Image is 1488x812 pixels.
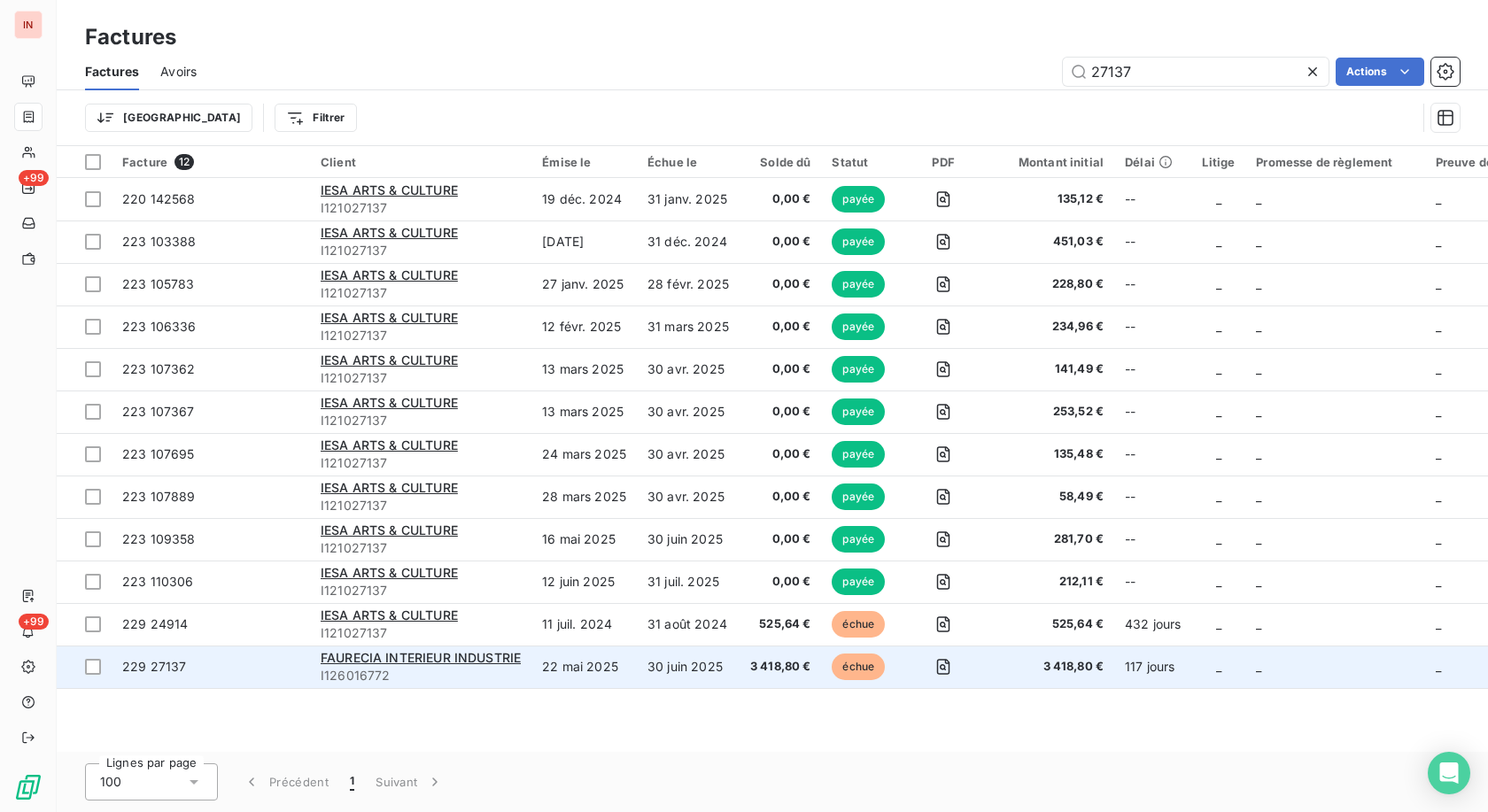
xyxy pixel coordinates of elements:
[122,191,196,206] span: 220 142568
[350,773,354,791] span: 1
[1256,319,1261,334] span: _
[19,170,49,186] span: +99
[832,356,885,383] span: payée
[750,615,811,633] span: 525,64 €
[531,305,637,348] td: 12 févr. 2025
[1256,361,1261,376] span: _
[321,480,458,495] span: IESA ARTS & CULTURE
[997,233,1104,251] span: 451,03 €
[750,445,811,463] span: 0,00 €
[832,155,889,169] div: Statut
[1436,276,1441,291] span: _
[321,267,458,282] span: IESA ARTS & CULTURE
[832,611,885,638] span: échue
[1114,391,1191,433] td: --
[531,561,637,603] td: 12 juin 2025
[1114,561,1191,603] td: --
[1114,305,1191,348] td: --
[339,763,365,800] button: 1
[122,319,197,334] span: 223 106336
[85,21,176,53] h3: Factures
[321,650,521,665] span: FAURECIA INTERIEUR INDUSTRIE
[1216,276,1221,291] span: _
[321,667,521,684] span: I126016772
[122,404,195,419] span: 223 107367
[321,565,458,580] span: IESA ARTS & CULTURE
[1216,234,1221,249] span: _
[832,186,885,213] span: payée
[321,369,521,387] span: I121027137
[321,182,458,197] span: IESA ARTS & CULTURE
[321,607,458,623] span: IESA ARTS & CULTURE
[232,763,339,800] button: Précédent
[122,531,196,546] span: 223 109358
[1114,518,1191,561] td: --
[321,454,521,472] span: I121027137
[531,603,637,646] td: 11 juil. 2024
[321,522,458,537] span: IESA ARTS & CULTURE
[321,412,521,429] span: I121027137
[321,327,521,344] span: I121027137
[1256,574,1261,589] span: _
[1436,319,1441,334] span: _
[1216,404,1221,419] span: _
[321,352,458,367] span: IESA ARTS & CULTURE
[365,763,454,800] button: Suivant
[1063,58,1329,86] input: Rechercher
[1436,361,1441,376] span: _
[832,653,885,680] span: échue
[1436,659,1441,674] span: _
[321,395,458,410] span: IESA ARTS & CULTURE
[1256,446,1261,461] span: _
[997,530,1104,548] span: 281,70 €
[531,646,637,688] td: 22 mai 2025
[750,360,811,378] span: 0,00 €
[1436,531,1441,546] span: _
[1114,603,1191,646] td: 432 jours
[1256,191,1261,206] span: _
[531,433,637,476] td: 24 mars 2025
[997,615,1104,633] span: 525,64 €
[1216,489,1221,504] span: _
[321,539,521,557] span: I121027137
[1114,348,1191,391] td: --
[19,614,49,630] span: +99
[122,155,167,169] span: Facture
[531,220,637,263] td: [DATE]
[174,154,194,170] span: 12
[997,403,1104,421] span: 253,52 €
[637,178,740,220] td: 31 janv. 2025
[1436,574,1441,589] span: _
[997,275,1104,293] span: 228,80 €
[750,488,811,506] span: 0,00 €
[637,433,740,476] td: 30 avr. 2025
[1436,404,1441,419] span: _
[531,178,637,220] td: 19 déc. 2024
[832,228,885,255] span: payée
[832,271,885,298] span: payée
[637,646,740,688] td: 30 juin 2025
[637,518,740,561] td: 30 juin 2025
[1436,191,1441,206] span: _
[1256,276,1261,291] span: _
[997,658,1104,676] span: 3 418,80 €
[637,561,740,603] td: 31 juil. 2025
[321,437,458,452] span: IESA ARTS & CULTURE
[100,773,121,791] span: 100
[750,155,811,169] div: Solde dû
[321,284,521,302] span: I121027137
[122,361,196,376] span: 223 107362
[750,233,811,251] span: 0,00 €
[637,220,740,263] td: 31 déc. 2024
[531,391,637,433] td: 13 mars 2025
[1216,446,1221,461] span: _
[1216,319,1221,334] span: _
[1114,433,1191,476] td: --
[122,489,196,504] span: 223 107889
[911,155,975,169] div: PDF
[85,104,252,132] button: [GEOGRAPHIC_DATA]
[321,225,458,240] span: IESA ARTS & CULTURE
[1256,659,1261,674] span: _
[1114,263,1191,305] td: --
[1216,531,1221,546] span: _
